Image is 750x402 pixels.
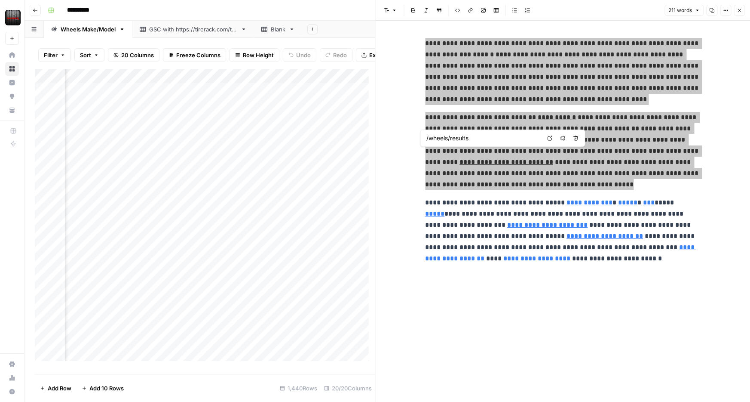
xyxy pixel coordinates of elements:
span: 20 Columns [121,51,154,59]
span: Redo [333,51,347,59]
button: Help + Support [5,385,19,399]
span: Add 10 Rows [89,384,124,393]
button: Export CSV [356,48,405,62]
span: 211 words [668,6,692,14]
span: Row Height [243,51,274,59]
div: 20/20 Columns [321,381,375,395]
button: Filter [38,48,71,62]
span: Filter [44,51,58,59]
a: Usage [5,371,19,385]
div: Blank [271,25,285,34]
button: Undo [283,48,316,62]
a: Home [5,48,19,62]
a: Browse [5,62,19,76]
a: Opportunities [5,90,19,103]
span: Undo [296,51,311,59]
button: 211 words [664,5,704,16]
button: Row Height [230,48,279,62]
button: Add Row [35,381,77,395]
a: GSC with [URL][DOMAIN_NAME] [132,21,254,38]
button: Workspace: Tire Rack [5,7,19,28]
a: Settings [5,357,19,371]
button: Redo [320,48,352,62]
button: 20 Columns [108,48,159,62]
div: Wheels Make/Model [61,25,116,34]
a: Your Data [5,103,19,117]
a: Wheels Make/Model [44,21,132,38]
span: Export CSV [369,51,400,59]
span: Freeze Columns [176,51,220,59]
img: Tire Rack Logo [5,10,21,25]
div: 1,440 Rows [276,381,321,395]
span: Add Row [48,384,71,393]
button: Sort [74,48,104,62]
div: GSC with [URL][DOMAIN_NAME] [149,25,237,34]
a: Blank [254,21,302,38]
button: Add 10 Rows [77,381,129,395]
a: Insights [5,76,19,90]
span: Sort [80,51,91,59]
button: Freeze Columns [163,48,226,62]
